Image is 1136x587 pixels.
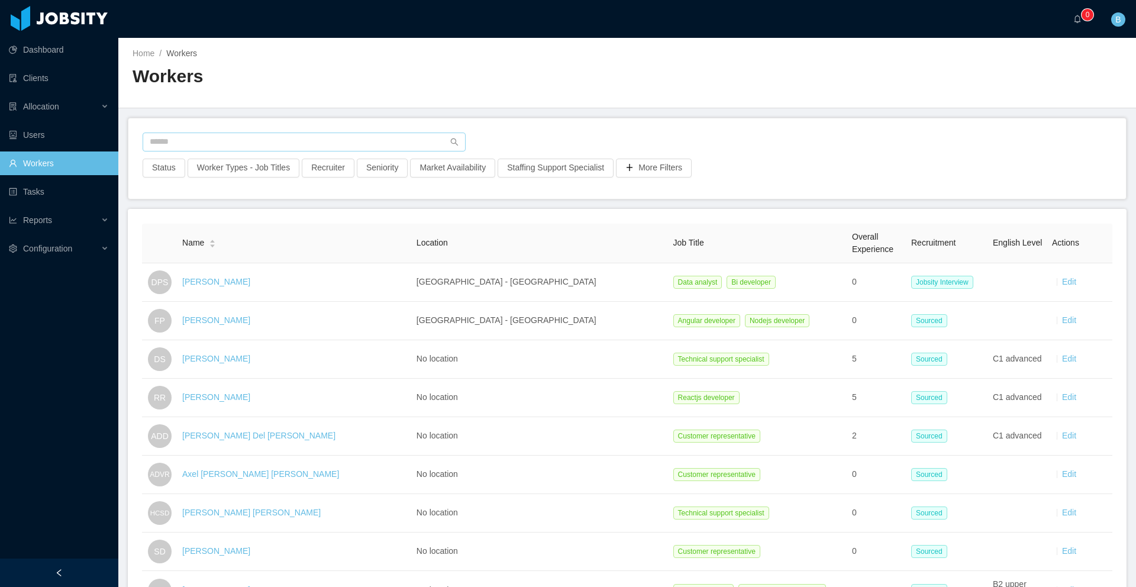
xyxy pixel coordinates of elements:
[9,102,17,111] i: icon: solution
[182,508,321,517] a: [PERSON_NAME] [PERSON_NAME]
[182,469,339,479] a: Axel [PERSON_NAME] [PERSON_NAME]
[727,276,776,289] span: Bi developer
[911,392,952,402] a: Sourced
[166,49,197,58] span: Workers
[911,354,952,363] a: Sourced
[412,302,669,340] td: [GEOGRAPHIC_DATA] - [GEOGRAPHIC_DATA]
[847,533,906,571] td: 0
[1062,508,1076,517] a: Edit
[911,315,952,325] a: Sourced
[673,276,722,289] span: Data analyst
[911,353,947,366] span: Sourced
[911,546,952,556] a: Sourced
[410,159,495,178] button: Market Availability
[182,431,335,440] a: [PERSON_NAME] Del [PERSON_NAME]
[188,159,299,178] button: Worker Types - Job Titles
[1062,354,1076,363] a: Edit
[9,151,109,175] a: icon: userWorkers
[9,180,109,204] a: icon: profileTasks
[1115,12,1121,27] span: B
[209,238,216,242] i: icon: caret-up
[1052,238,1079,247] span: Actions
[150,464,170,485] span: ADVR
[993,238,1042,247] span: English Level
[154,309,165,333] span: FP
[133,64,627,89] h2: Workers
[988,340,1047,379] td: C1 advanced
[1062,392,1076,402] a: Edit
[154,386,166,409] span: RR
[911,430,947,443] span: Sourced
[151,424,169,448] span: ADD
[412,340,669,379] td: No location
[412,456,669,494] td: No location
[9,66,109,90] a: icon: auditClients
[23,102,59,111] span: Allocation
[847,456,906,494] td: 0
[23,215,52,225] span: Reports
[182,315,250,325] a: [PERSON_NAME]
[1062,431,1076,440] a: Edit
[847,417,906,456] td: 2
[847,340,906,379] td: 5
[23,244,72,253] span: Configuration
[1082,9,1093,21] sup: 0
[357,159,408,178] button: Seniority
[182,277,250,286] a: [PERSON_NAME]
[1062,315,1076,325] a: Edit
[498,159,614,178] button: Staffing Support Specialist
[151,270,169,294] span: DPS
[673,507,769,520] span: Technical support specialist
[911,277,978,286] a: Jobsity Interview
[673,391,740,404] span: Reactjs developer
[209,243,216,246] i: icon: caret-down
[673,314,740,327] span: Angular developer
[1062,277,1076,286] a: Edit
[911,276,973,289] span: Jobsity Interview
[412,417,669,456] td: No location
[159,49,162,58] span: /
[847,379,906,417] td: 5
[412,379,669,417] td: No location
[616,159,692,178] button: icon: plusMore Filters
[847,263,906,302] td: 0
[9,123,109,147] a: icon: robotUsers
[9,38,109,62] a: icon: pie-chartDashboard
[673,238,704,247] span: Job Title
[911,507,947,520] span: Sourced
[182,392,250,402] a: [PERSON_NAME]
[911,391,947,404] span: Sourced
[412,263,669,302] td: [GEOGRAPHIC_DATA] - [GEOGRAPHIC_DATA]
[847,494,906,533] td: 0
[9,244,17,253] i: icon: setting
[417,238,448,247] span: Location
[1062,469,1076,479] a: Edit
[182,354,250,363] a: [PERSON_NAME]
[911,314,947,327] span: Sourced
[209,238,216,246] div: Sort
[673,353,769,366] span: Technical support specialist
[1073,15,1082,23] i: icon: bell
[154,540,165,563] span: SD
[911,545,947,558] span: Sourced
[911,431,952,440] a: Sourced
[911,469,952,479] a: Sourced
[412,494,669,533] td: No location
[1062,546,1076,556] a: Edit
[182,546,250,556] a: [PERSON_NAME]
[450,138,459,146] i: icon: search
[673,545,760,558] span: Customer representative
[988,379,1047,417] td: C1 advanced
[673,430,760,443] span: Customer representative
[852,232,893,254] span: Overall Experience
[143,159,185,178] button: Status
[911,238,956,247] span: Recruitment
[182,237,204,249] span: Name
[412,533,669,571] td: No location
[154,347,165,371] span: DS
[911,468,947,481] span: Sourced
[133,49,154,58] a: Home
[673,468,760,481] span: Customer representative
[847,302,906,340] td: 0
[150,503,170,523] span: HCSD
